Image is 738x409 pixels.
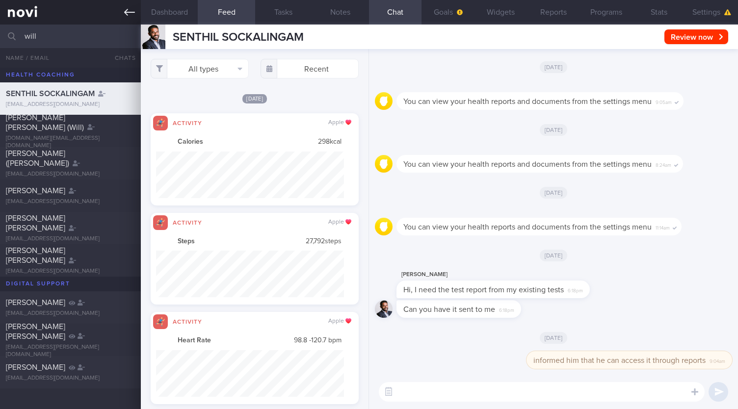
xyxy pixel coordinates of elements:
strong: Steps [178,237,195,246]
div: [EMAIL_ADDRESS][DOMAIN_NAME] [6,235,135,243]
div: [EMAIL_ADDRESS][DOMAIN_NAME] [6,101,135,108]
span: [PERSON_NAME] [PERSON_NAME] [6,214,65,232]
span: Can you have it sent to me [403,306,495,313]
span: [DATE] [540,61,568,73]
div: Apple [328,318,351,325]
span: 298 kcal [318,138,342,147]
div: Activity [168,317,207,325]
div: Activity [168,118,207,127]
span: 11:14am [656,222,670,231]
span: [DATE] [540,187,568,199]
span: [DATE] [540,250,568,261]
button: Review now [664,29,728,44]
span: 6:18pm [499,305,514,314]
span: [PERSON_NAME] [PERSON_NAME] (Will) [6,114,84,131]
span: 6:18pm [568,285,583,294]
span: 9:05am [656,97,672,106]
span: [DATE] [540,124,568,136]
span: [DATE] [242,94,267,103]
span: You can view your health reports and documents from the settings menu [403,160,652,168]
span: [PERSON_NAME] ([PERSON_NAME]) [6,150,69,167]
span: informed him that he can access it through reports [533,357,706,364]
span: [PERSON_NAME] [PERSON_NAME] [6,247,65,264]
div: Activity [168,218,207,226]
div: Apple [328,219,351,226]
div: [EMAIL_ADDRESS][DOMAIN_NAME] [6,268,135,275]
strong: Calories [178,138,203,147]
div: [DOMAIN_NAME][EMAIL_ADDRESS][DOMAIN_NAME] [6,135,135,150]
span: [PERSON_NAME] [6,187,65,195]
div: [EMAIL_ADDRESS][DOMAIN_NAME] [6,198,135,205]
div: [PERSON_NAME] [396,269,619,281]
span: Hi, I need the test report from my existing tests [403,286,564,294]
button: All types [151,59,249,78]
div: [EMAIL_ADDRESS][DOMAIN_NAME] [6,310,135,317]
span: [DATE] [540,332,568,344]
span: You can view your health reports and documents from the settings menu [403,98,652,105]
div: [EMAIL_ADDRESS][DOMAIN_NAME] [6,375,135,382]
span: [PERSON_NAME] [PERSON_NAME] [6,323,65,340]
span: You can view your health reports and documents from the settings menu [403,223,652,231]
span: SENTHIL SOCKALINGAM [173,31,304,43]
span: [PERSON_NAME] [6,363,65,371]
strong: Heart Rate [178,336,211,345]
span: 8:24am [656,159,671,169]
div: Apple [328,119,351,127]
span: 27,792 steps [306,237,342,246]
span: [PERSON_NAME] [6,299,65,307]
div: [EMAIL_ADDRESS][DOMAIN_NAME] [6,171,135,178]
span: SENTHIL SOCKALINGAM [6,90,95,98]
span: 98.8 - 120.7 bpm [294,336,342,345]
button: Chats [102,48,141,68]
div: [EMAIL_ADDRESS][PERSON_NAME][DOMAIN_NAME] [6,344,135,358]
span: 9:04am [710,356,725,365]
